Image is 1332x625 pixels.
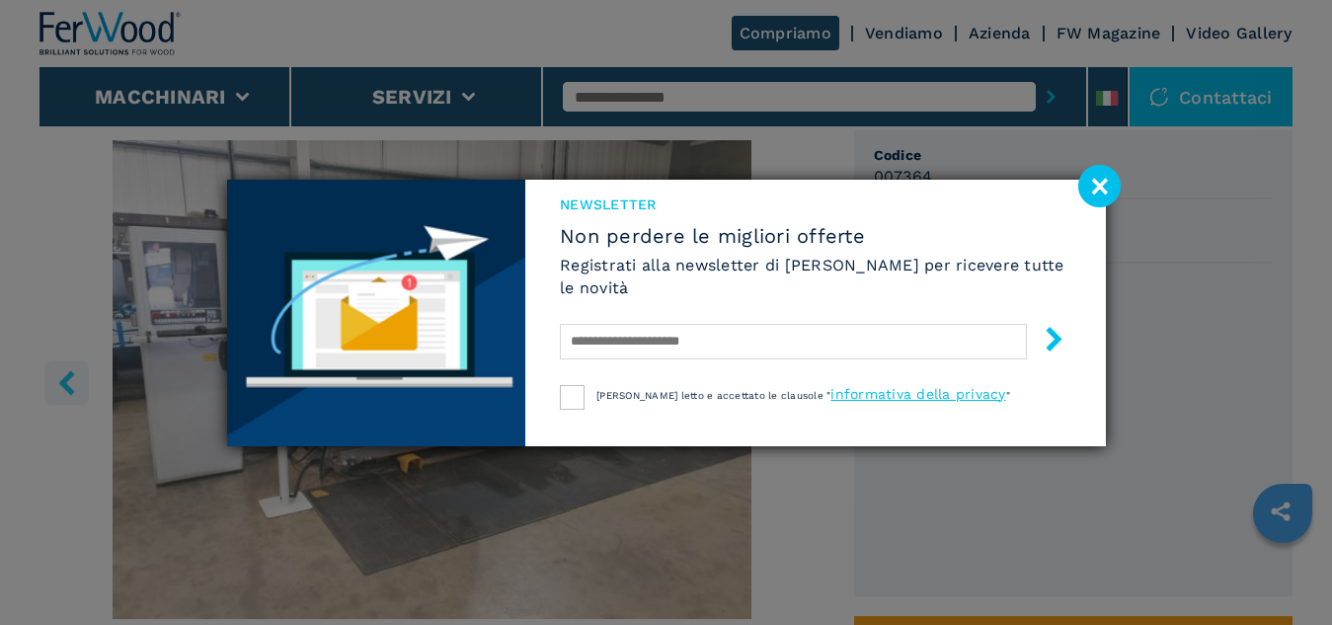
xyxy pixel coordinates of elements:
[560,254,1070,299] h6: Registrati alla newsletter di [PERSON_NAME] per ricevere tutte le novità
[560,224,1070,248] span: Non perdere le migliori offerte
[1022,319,1066,365] button: submit-button
[560,195,1070,214] span: NEWSLETTER
[227,180,526,446] img: Newsletter image
[596,390,830,401] span: [PERSON_NAME] letto e accettato le clausole "
[830,386,1005,402] a: informativa della privacy
[1006,390,1010,401] span: "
